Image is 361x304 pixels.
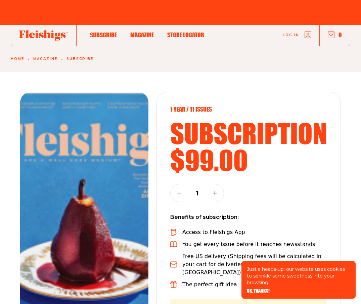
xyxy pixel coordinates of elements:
[182,252,327,277] p: Free US delivery (Shipping fees will be calculated in your cart for deliveries out of the [GEOGRA...
[167,31,204,39] span: Store locator
[247,289,270,293] button: OK, THANKS!
[33,57,57,61] a: Magazine
[90,31,117,39] span: Subscribe
[66,57,93,61] a: Subscribe
[170,146,327,173] h2: $99.00
[182,281,237,289] p: The perfect gift idea
[130,31,154,39] span: Magazine
[182,228,245,236] p: Access to Fleishigs App
[247,266,350,286] p: Just a heads-up: our website uses cookies to sprinkle some sweetness into your browsing.
[90,30,117,39] a: Subscribe
[130,30,154,39] a: Magazine
[283,32,311,38] a: Log in
[11,57,24,61] a: Home
[328,31,342,39] button: 0
[170,120,327,146] h2: subscription
[182,240,315,248] p: You get every issue before it reaches newsstands
[170,106,327,113] p: 1 year / 11 Issues
[167,30,204,39] a: Store locator
[193,189,201,197] p: 1
[283,33,299,38] span: Log in
[170,213,327,222] p: Benefits of subscription:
